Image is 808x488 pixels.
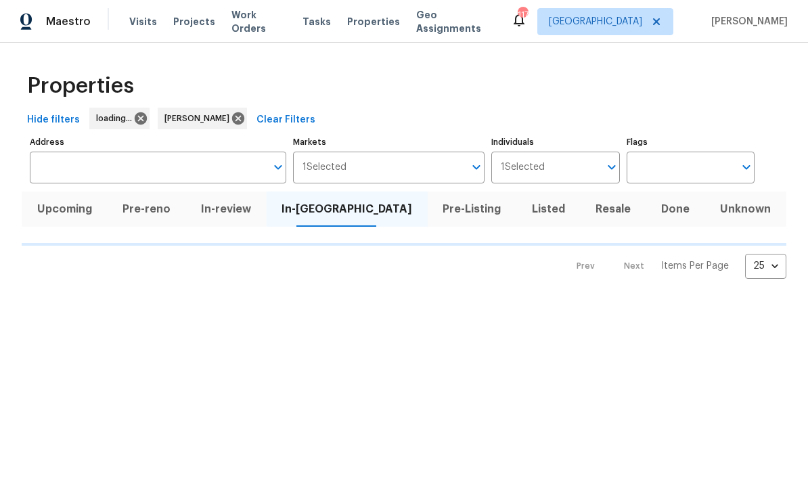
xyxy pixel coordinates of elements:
[564,254,786,279] nav: Pagination Navigation
[347,15,400,28] span: Properties
[96,112,137,125] span: loading...
[22,108,85,133] button: Hide filters
[706,15,788,28] span: [PERSON_NAME]
[293,138,485,146] label: Markets
[30,200,99,219] span: Upcoming
[627,138,755,146] label: Flags
[115,200,177,219] span: Pre-reno
[416,8,495,35] span: Geo Assignments
[256,112,315,129] span: Clear Filters
[491,138,619,146] label: Individuals
[269,158,288,177] button: Open
[436,200,508,219] span: Pre-Listing
[549,15,642,28] span: [GEOGRAPHIC_DATA]
[275,200,420,219] span: In-[GEOGRAPHIC_DATA]
[27,112,80,129] span: Hide filters
[661,259,729,273] p: Items Per Page
[602,158,621,177] button: Open
[89,108,150,129] div: loading...
[251,108,321,133] button: Clear Filters
[173,15,215,28] span: Projects
[30,138,286,146] label: Address
[501,162,545,173] span: 1 Selected
[713,200,778,219] span: Unknown
[588,200,637,219] span: Resale
[129,15,157,28] span: Visits
[467,158,486,177] button: Open
[654,200,697,219] span: Done
[158,108,247,129] div: [PERSON_NAME]
[164,112,235,125] span: [PERSON_NAME]
[231,8,286,35] span: Work Orders
[518,8,527,22] div: 117
[302,162,346,173] span: 1 Selected
[737,158,756,177] button: Open
[302,17,331,26] span: Tasks
[46,15,91,28] span: Maestro
[194,200,258,219] span: In-review
[27,79,134,93] span: Properties
[745,248,786,284] div: 25
[524,200,572,219] span: Listed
